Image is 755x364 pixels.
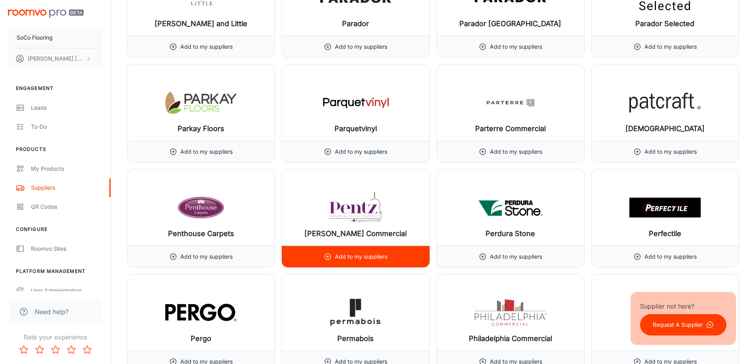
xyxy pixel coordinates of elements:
p: Add to my suppliers [180,147,233,156]
p: Add to my suppliers [335,252,387,261]
h6: [PERSON_NAME] and Little [155,18,247,29]
div: QR Codes [31,202,103,211]
img: Perfectile [629,192,701,223]
img: PID Floors [629,297,701,328]
p: Add to my suppliers [644,252,697,261]
h6: [DEMOGRAPHIC_DATA] [625,123,705,134]
h6: Parkay Floors [178,123,224,134]
button: Rate 5 star [79,342,95,358]
img: Perdura Stone [475,192,546,223]
img: Parquetvinyl [320,87,391,118]
img: Permabois [320,297,391,328]
h6: Perdura Stone [485,228,535,239]
h6: [PERSON_NAME] Commercial [304,228,407,239]
div: My Products [31,164,103,173]
h6: Parador Selected [635,18,694,29]
h6: Penthouse Carpets [168,228,234,239]
img: Parkay Floors [165,87,237,118]
p: Add to my suppliers [490,42,542,51]
h6: Parterre Commercial [475,123,546,134]
p: Add to my suppliers [490,147,542,156]
p: Add to my suppliers [644,147,697,156]
p: Add to my suppliers [180,42,233,51]
button: Rate 1 star [16,342,32,358]
span: Need help? [35,307,69,316]
button: Rate 3 star [48,342,63,358]
h6: Perfectile [649,228,681,239]
div: Leads [31,103,103,112]
p: Rate your experience [6,332,104,342]
button: Rate 2 star [32,342,48,358]
img: Pentz Commercial [320,192,391,223]
p: Add to my suppliers [490,252,542,261]
h6: Permabois [337,333,374,344]
button: SoCo Flooring [8,27,103,48]
div: Suppliers [31,183,103,192]
button: [PERSON_NAME] [PERSON_NAME] [8,48,103,69]
button: Request A Supplier [640,314,726,335]
p: Add to my suppliers [335,147,387,156]
p: Add to my suppliers [335,42,387,51]
img: Patcraft [629,87,701,118]
p: Supplier not here? [640,301,726,311]
p: [PERSON_NAME] [PERSON_NAME] [28,54,84,63]
h6: Pergo [191,333,211,344]
h6: Parador [342,18,369,29]
button: Rate 4 star [63,342,79,358]
h6: Parquetvinyl [334,123,377,134]
div: Roomvo Sites [31,244,103,253]
img: Roomvo PRO Beta [8,10,84,18]
p: SoCo Flooring [17,33,53,42]
div: User Administration [31,286,103,295]
h6: Philadelphia Commercial [469,333,552,344]
img: Penthouse Carpets [165,192,237,223]
p: Request A Supplier [653,320,703,329]
p: Add to my suppliers [180,252,233,261]
h6: Parador [GEOGRAPHIC_DATA] [459,18,561,29]
img: Pergo [165,297,237,328]
img: Philadelphia Commercial [475,297,546,328]
img: Parterre Commercial [475,87,546,118]
p: Add to my suppliers [644,42,697,51]
div: To-do [31,122,103,131]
